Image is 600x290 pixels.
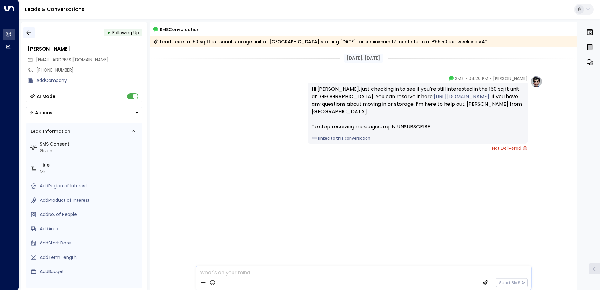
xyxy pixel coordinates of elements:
[40,169,140,175] div: Mr
[455,75,464,82] span: SMS
[40,183,140,189] div: AddRegion of Interest
[29,110,52,115] div: Actions
[530,75,543,88] img: profile-logo.png
[344,54,383,63] div: [DATE], [DATE]
[312,85,524,131] div: Hi [PERSON_NAME], just checking in to see if you’re still interested in the 150 sq ft unit at [GE...
[112,30,139,36] span: Following Up
[36,56,109,63] span: [EMAIL_ADDRESS][DOMAIN_NAME]
[36,77,142,84] div: AddCompany
[40,268,140,275] div: AddBudget
[40,283,140,289] label: Source
[25,6,84,13] a: Leads & Conversations
[160,26,200,33] span: SMS Conversation
[434,93,489,100] a: [URL][DOMAIN_NAME]
[492,145,528,151] span: Not Delivered
[107,27,110,38] div: •
[469,75,488,82] span: 04:20 PM
[490,75,491,82] span: •
[40,226,140,232] div: AddArea
[26,107,142,118] button: Actions
[465,75,467,82] span: •
[153,39,488,45] div: Lead seeks a 150 sq ft personal storage unit at [GEOGRAPHIC_DATA] starting [DATE] for a minimum 1...
[40,211,140,218] div: AddNo. of People
[312,136,524,141] a: Linked to this conversation
[28,45,142,53] div: [PERSON_NAME]
[40,197,140,204] div: AddProduct of Interest
[36,56,109,63] span: cl.rmhumphrey@gmail.com
[40,141,140,148] label: SMS Consent
[40,240,140,246] div: AddStart Date
[40,162,140,169] label: Title
[493,75,528,82] span: [PERSON_NAME]
[40,254,140,261] div: AddTerm Length
[36,67,142,73] div: [PHONE_NUMBER]
[26,107,142,118] div: Button group with a nested menu
[37,93,55,99] div: AI Mode
[40,148,140,154] div: Given
[29,128,70,135] div: Lead Information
